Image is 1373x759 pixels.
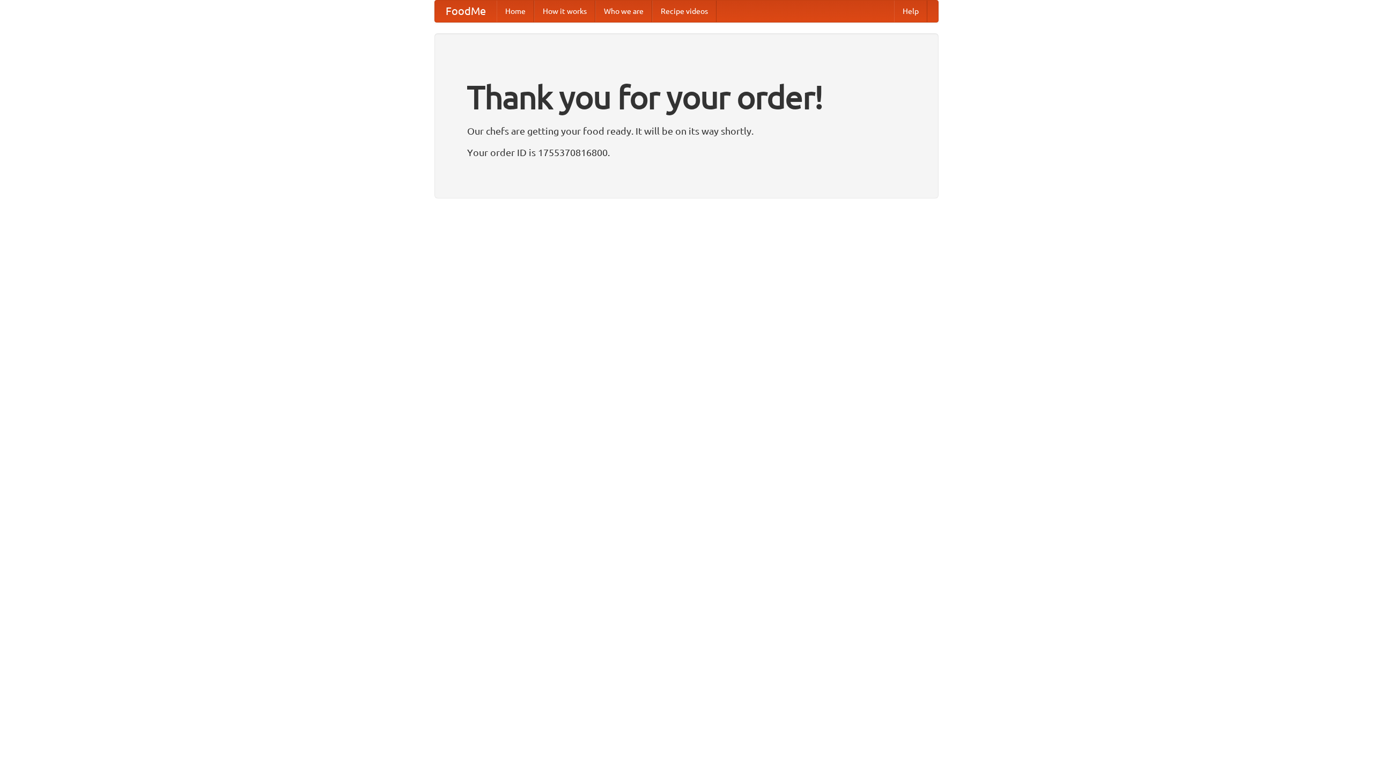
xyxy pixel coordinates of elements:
a: Home [497,1,534,22]
p: Your order ID is 1755370816800. [467,144,906,160]
a: Who we are [595,1,652,22]
a: FoodMe [435,1,497,22]
a: Help [894,1,927,22]
a: How it works [534,1,595,22]
a: Recipe videos [652,1,717,22]
h1: Thank you for your order! [467,71,906,123]
p: Our chefs are getting your food ready. It will be on its way shortly. [467,123,906,139]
